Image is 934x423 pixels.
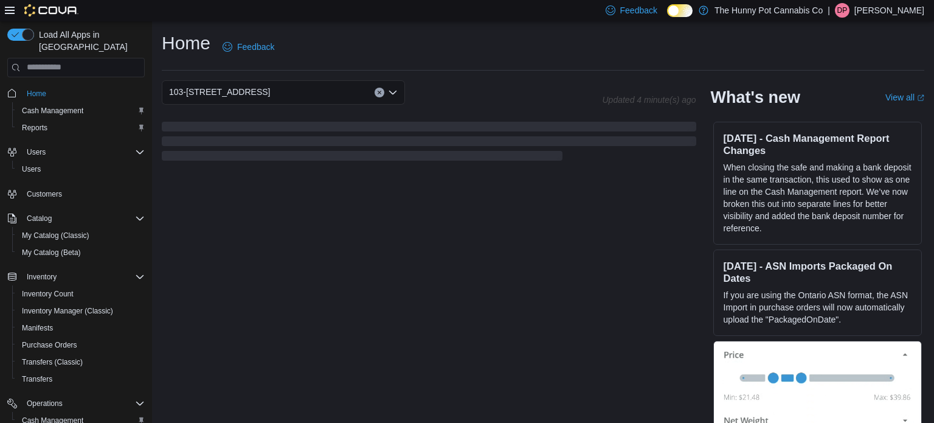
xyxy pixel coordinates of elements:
a: My Catalog (Beta) [17,245,86,260]
span: Inventory [27,272,57,282]
span: Load All Apps in [GEOGRAPHIC_DATA] [34,29,145,53]
span: Catalog [27,214,52,223]
span: My Catalog (Classic) [22,231,89,240]
span: Inventory Manager (Classic) [22,306,113,316]
span: DP [837,3,848,18]
a: Home [22,86,51,101]
button: Inventory Manager (Classic) [12,302,150,320]
button: Inventory Count [12,285,150,302]
a: Transfers (Classic) [17,355,88,369]
span: My Catalog (Classic) [17,228,145,243]
a: My Catalog (Classic) [17,228,94,243]
span: Feedback [237,41,274,53]
span: Customers [27,189,62,199]
span: Manifests [22,323,53,333]
button: Purchase Orders [12,337,150,354]
a: Customers [22,187,67,201]
p: When closing the safe and making a bank deposit in the same transaction, this used to show as one... [724,161,912,234]
span: Cash Management [22,106,83,116]
span: Catalog [22,211,145,226]
a: Feedback [218,35,279,59]
span: Transfers [22,374,52,384]
button: Catalog [2,210,150,227]
span: My Catalog (Beta) [22,248,81,257]
button: Catalog [22,211,57,226]
span: Transfers (Classic) [17,355,145,369]
p: | [828,3,830,18]
a: Inventory Count [17,287,78,301]
span: Customers [22,186,145,201]
span: Users [17,162,145,177]
span: Manifests [17,321,145,335]
p: [PERSON_NAME] [854,3,924,18]
button: Operations [2,395,150,412]
span: Inventory Manager (Classic) [17,304,145,318]
button: Transfers (Classic) [12,354,150,371]
p: Updated 4 minute(s) ago [602,95,696,105]
a: Transfers [17,372,57,386]
h2: What's new [711,88,800,107]
a: Purchase Orders [17,338,82,352]
button: Reports [12,119,150,136]
span: Purchase Orders [17,338,145,352]
span: Loading [162,124,696,163]
button: Inventory [22,270,61,284]
button: Inventory [2,268,150,285]
span: Home [22,86,145,101]
span: 103-[STREET_ADDRESS] [169,85,271,99]
span: Transfers [17,372,145,386]
button: Operations [22,396,67,411]
span: Transfers (Classic) [22,357,83,367]
button: Users [22,145,50,159]
button: Clear input [375,88,384,97]
span: Feedback [620,4,657,16]
h1: Home [162,31,210,55]
span: Reports [22,123,47,133]
span: Users [27,147,46,157]
img: Cova [24,4,78,16]
span: Dark Mode [667,17,668,18]
span: Home [27,89,46,99]
svg: External link [917,94,924,102]
button: My Catalog (Beta) [12,244,150,261]
a: Inventory Manager (Classic) [17,304,118,318]
span: Operations [27,399,63,408]
span: Purchase Orders [22,340,77,350]
h3: [DATE] - ASN Imports Packaged On Dates [724,260,912,284]
button: Users [12,161,150,178]
button: Home [2,85,150,102]
button: Manifests [12,320,150,337]
span: Users [22,164,41,174]
button: Open list of options [388,88,398,97]
span: Operations [22,396,145,411]
button: Cash Management [12,102,150,119]
a: Users [17,162,46,177]
p: If you are using the Ontario ASN format, the ASN Import in purchase orders will now automatically... [724,289,912,326]
span: Cash Management [17,103,145,118]
a: Reports [17,121,52,135]
span: Reports [17,121,145,135]
p: The Hunny Pot Cannabis Co [714,3,823,18]
button: Transfers [12,371,150,388]
button: Customers [2,185,150,203]
span: Inventory Count [17,287,145,301]
h3: [DATE] - Cash Management Report Changes [724,132,912,156]
button: My Catalog (Classic) [12,227,150,244]
a: Cash Management [17,103,88,118]
span: Inventory Count [22,289,74,299]
span: Inventory [22,270,145,284]
div: Derek Prusky [835,3,849,18]
a: Manifests [17,321,58,335]
button: Users [2,144,150,161]
a: View allExternal link [885,93,924,102]
input: Dark Mode [667,4,693,17]
span: Users [22,145,145,159]
span: My Catalog (Beta) [17,245,145,260]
